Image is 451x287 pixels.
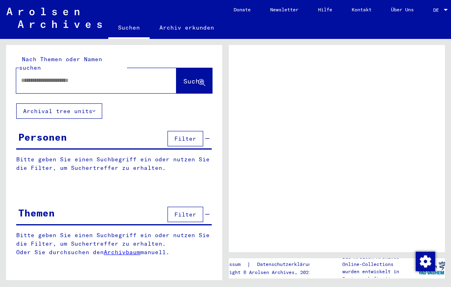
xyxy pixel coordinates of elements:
div: Personen [18,130,67,144]
p: wurden entwickelt in Partnerschaft mit [342,268,418,283]
div: | [215,260,324,269]
a: Archivbaum [104,248,140,256]
span: Suche [183,77,204,85]
span: Filter [174,211,196,218]
a: Archiv erkunden [150,18,224,37]
mat-label: Nach Themen oder Namen suchen [19,56,102,71]
p: Die Arolsen Archives Online-Collections [342,253,418,268]
span: Filter [174,135,196,142]
img: Arolsen_neg.svg [6,8,102,28]
button: Suche [176,68,212,93]
a: Impressum [215,260,247,269]
p: Bitte geben Sie einen Suchbegriff ein oder nutzen Sie die Filter, um Suchertreffer zu erhalten. [16,155,212,172]
div: Themen [18,206,55,220]
button: Filter [168,131,203,146]
a: Datenschutzerklärung [251,260,324,269]
p: Copyright © Arolsen Archives, 2021 [215,269,324,276]
span: DE [433,7,442,13]
img: Zustimmung ändern [416,252,435,271]
a: Suchen [108,18,150,39]
p: Bitte geben Sie einen Suchbegriff ein oder nutzen Sie die Filter, um Suchertreffer zu erhalten. O... [16,231,212,257]
button: Archival tree units [16,103,102,119]
button: Filter [168,207,203,222]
